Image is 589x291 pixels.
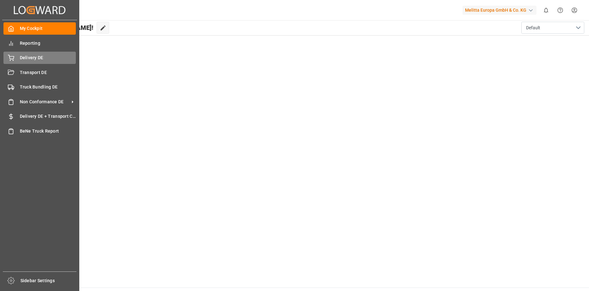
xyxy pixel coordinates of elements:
[553,3,567,17] button: Help Center
[463,4,539,16] button: Melitta Europa GmbH & Co. KG
[3,22,76,35] a: My Cockpit
[20,99,70,105] span: Non Conformance DE
[3,66,76,78] a: Transport DE
[3,125,76,137] a: BeNe Truck Report
[20,40,76,47] span: Reporting
[20,25,76,32] span: My Cockpit
[20,84,76,90] span: Truck Bundling DE
[526,25,540,31] span: Default
[20,113,76,120] span: Delivery DE + Transport Cost
[20,69,76,76] span: Transport DE
[521,22,584,34] button: open menu
[539,3,553,17] button: show 0 new notifications
[3,81,76,93] a: Truck Bundling DE
[3,52,76,64] a: Delivery DE
[20,277,77,284] span: Sidebar Settings
[463,6,536,15] div: Melitta Europa GmbH & Co. KG
[3,110,76,123] a: Delivery DE + Transport Cost
[20,54,76,61] span: Delivery DE
[3,37,76,49] a: Reporting
[20,128,76,134] span: BeNe Truck Report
